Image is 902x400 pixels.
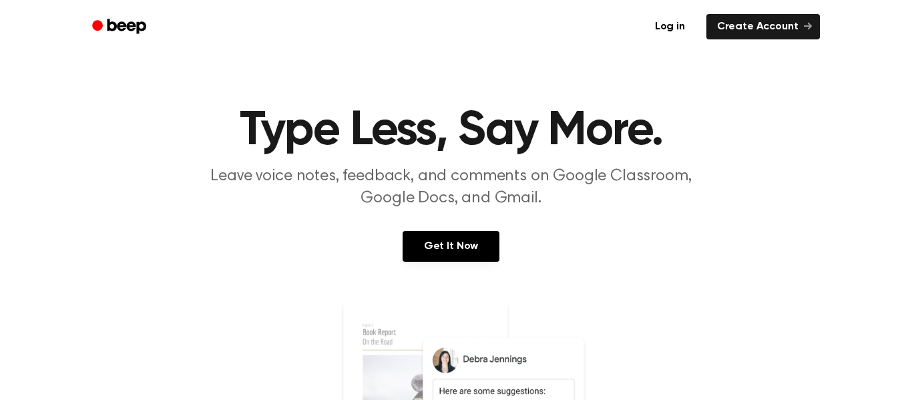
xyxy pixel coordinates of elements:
a: Log in [642,11,698,42]
a: Beep [83,14,158,40]
a: Create Account [706,14,820,39]
h1: Type Less, Say More. [109,107,793,155]
p: Leave voice notes, feedback, and comments on Google Classroom, Google Docs, and Gmail. [195,166,708,210]
a: Get It Now [403,231,499,262]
